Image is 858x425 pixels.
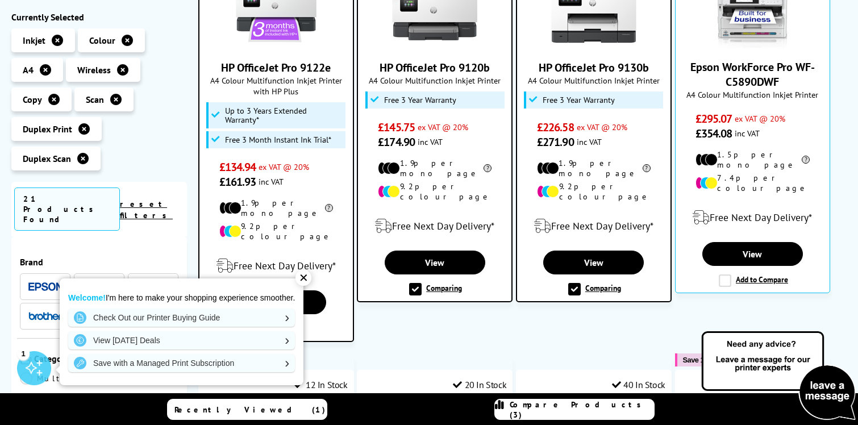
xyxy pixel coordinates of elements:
li: 1.5p per mono page [695,149,810,170]
a: HP OfficeJet Pro 9122e [234,40,319,51]
div: 1 [17,347,30,360]
a: reset filters [120,199,173,220]
span: £271.90 [537,135,574,149]
span: Copy [23,94,42,105]
a: HP OfficeJet Pro 9130b [539,60,649,75]
div: modal_delivery [523,210,665,242]
a: View [385,251,485,274]
div: modal_delivery [364,210,506,242]
span: Brand [20,256,178,268]
strong: Welcome! [68,293,106,302]
a: Epson WorkForce Pro WF-C5890DWF [690,60,815,89]
span: £134.94 [219,160,256,174]
a: HP OfficeJet Pro 9120b [392,40,477,51]
span: A4 Colour Multifunction Inkjet Printer with HP Plus [205,75,347,97]
span: inc VAT [418,136,443,147]
span: £354.08 [695,126,732,141]
span: Recently Viewed (1) [174,405,326,415]
span: Free 3 Month Instant Ink Trial* [225,135,331,144]
img: Brother [28,312,63,320]
span: £226.58 [537,120,574,135]
span: Scan [86,94,104,105]
span: Wireless [77,64,111,76]
span: A4 Colour Multifunction Inkjet Printer [364,75,506,86]
span: A4 [23,64,34,76]
span: Duplex Print [23,123,72,135]
span: Save 19% [683,356,714,364]
a: Epson WorkForce Pro WF-C5890DWF [710,39,795,51]
label: Comparing [568,283,621,295]
li: 1.9p per mono page [378,158,492,178]
img: Epson [28,282,63,291]
a: View [DATE] Deals [68,331,295,349]
span: Duplex Scan [23,153,71,164]
div: 12 In Stock [294,379,347,390]
label: Add to Compare [719,274,788,287]
li: 1.9p per mono page [219,198,333,218]
a: HP OfficeJet Pro 9120b [380,60,490,75]
span: inc VAT [577,136,602,147]
span: inc VAT [735,128,760,139]
a: Recently Viewed (1) [167,399,327,420]
div: modal_delivery [205,250,347,282]
span: ex VAT @ 20% [418,122,468,132]
label: Comparing [409,283,462,295]
li: 9.2p per colour page [537,181,651,202]
span: Compare Products (3) [510,399,654,420]
a: Epson [28,280,63,294]
span: £145.75 [378,120,415,135]
li: 1.9p per mono page [537,158,651,178]
a: Brother [28,309,63,323]
div: Currently Selected [11,11,187,23]
span: Inkjet [23,35,45,46]
div: ✕ [295,270,311,286]
div: modal_delivery [681,202,824,234]
span: Colour [89,35,115,46]
span: 21 Products Found [14,188,120,231]
span: ex VAT @ 20% [259,161,309,172]
button: Save 19% [675,353,720,366]
span: £161.93 [219,174,256,189]
a: HP OfficeJet Pro 9122e [221,60,331,75]
span: £295.07 [695,111,732,126]
span: A4 Colour Multifunction Inkjet Printer [681,89,824,100]
span: A4 Colour Multifunction Inkjet Printer [523,75,665,86]
span: Up to 3 Years Extended Warranty* [225,106,343,124]
span: inc VAT [259,176,284,187]
span: ex VAT @ 20% [577,122,627,132]
li: 7.4p per colour page [695,173,810,193]
div: 40 In Stock [612,379,665,390]
li: 9.2p per colour page [378,181,492,202]
span: ex VAT @ 20% [735,113,785,124]
a: View [702,242,803,266]
li: 9.2p per colour page [219,221,333,241]
div: 20 In Stock [453,379,506,390]
a: HP OfficeJet Pro 9130b [551,40,636,51]
p: I'm here to make your shopping experience smoother. [68,293,295,303]
span: £174.90 [378,135,415,149]
a: View [543,251,644,274]
a: Compare Products (3) [494,399,655,420]
a: Check Out our Printer Buying Guide [68,309,295,327]
a: Save with a Managed Print Subscription [68,354,295,372]
img: Open Live Chat window [699,330,858,423]
span: Free 3 Year Warranty [384,95,456,105]
span: Free 3 Year Warranty [543,95,615,105]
